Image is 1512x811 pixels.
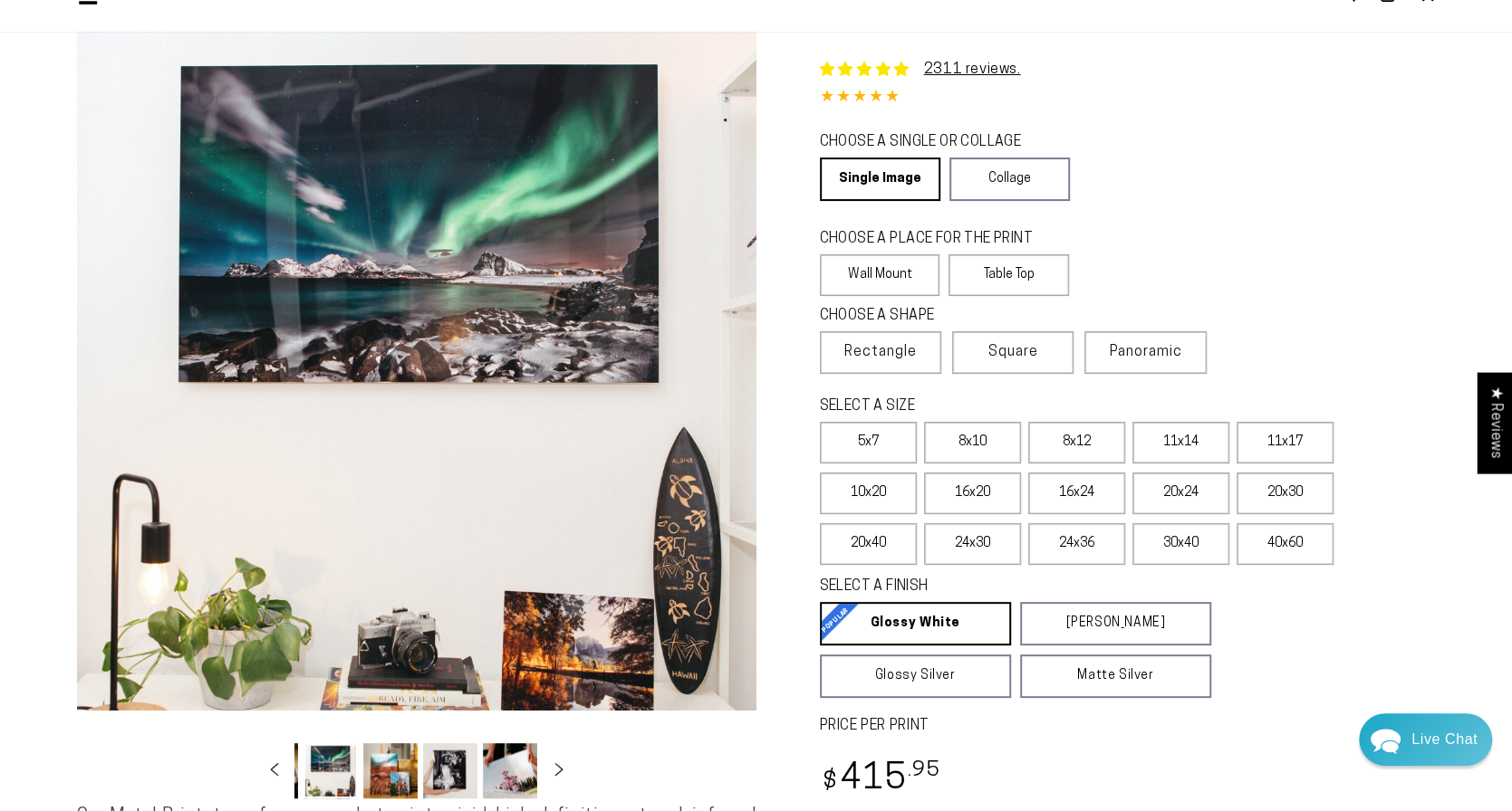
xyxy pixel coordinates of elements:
button: Slide right [539,750,579,790]
label: 16x20 [924,472,1021,514]
div: 4.85 out of 5.0 stars [820,85,1436,111]
sup: .95 [908,760,940,781]
span: $ [823,770,838,795]
a: Single Image [820,157,940,201]
label: Wall Mount [820,254,940,296]
label: 8x12 [1028,422,1125,463]
button: Load image 5 in gallery view [363,743,418,798]
label: 20x24 [1132,472,1229,514]
label: 20x30 [1237,472,1334,514]
button: Slide left [255,750,294,790]
legend: CHOOSE A SINGLE OR COLLAGE [820,132,1054,153]
label: Table Top [949,254,1069,296]
label: 24x30 [924,523,1021,565]
button: Load image 7 in gallery view [483,743,537,798]
label: 8x10 [924,422,1021,463]
bdi: 415 [820,762,940,797]
label: PRICE PER PRINT [820,716,1436,737]
label: 10x20 [820,472,917,514]
label: 30x40 [1132,523,1229,565]
label: 16x24 [1028,472,1125,514]
div: Contact Us Directly [1411,713,1478,766]
legend: CHOOSE A PLACE FOR THE PRINT [820,229,1053,250]
media-gallery: Gallery Viewer [77,32,756,804]
button: Load image 6 in gallery view [423,743,477,798]
a: Matte Silver [1020,654,1211,698]
a: Glossy White [820,602,1011,645]
legend: CHOOSE A SHAPE [820,306,1055,327]
a: Collage [949,157,1070,201]
span: Panoramic [1110,345,1182,359]
div: Chat widget toggle [1359,713,1492,766]
label: 24x36 [1028,523,1125,565]
label: 5x7 [820,422,917,463]
a: Glossy Silver [820,654,1011,698]
button: Load image 4 in gallery view [303,743,358,798]
span: Rectangle [844,341,917,363]
a: 2311 reviews. [924,62,1021,77]
label: 11x17 [1237,422,1334,463]
span: Square [988,341,1038,363]
label: 11x14 [1132,422,1229,463]
div: Click to open Judge.me floating reviews tab [1478,372,1512,472]
legend: SELECT A SIZE [820,396,1182,417]
label: 40x60 [1237,523,1334,565]
label: 20x40 [820,523,917,565]
a: [PERSON_NAME] [1020,602,1211,645]
legend: SELECT A FINISH [820,577,1168,597]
